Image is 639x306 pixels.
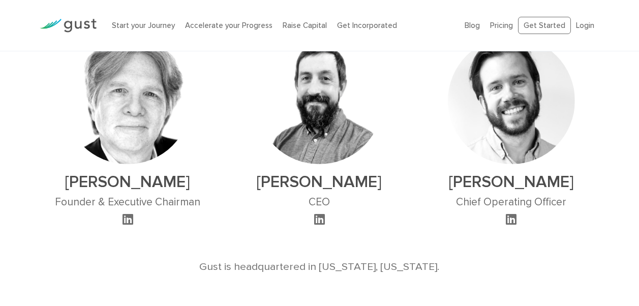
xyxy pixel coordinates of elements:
[448,172,575,192] h2: [PERSON_NAME]
[55,172,200,192] h2: [PERSON_NAME]
[490,21,513,30] a: Pricing
[337,21,397,30] a: Get Incorporated
[40,19,97,33] img: Gust Logo
[256,172,383,192] h2: [PERSON_NAME]
[64,259,575,274] p: Gust is headquartered in [US_STATE], [US_STATE].
[518,17,571,35] a: Get Started
[112,21,175,30] a: Start your Journey
[465,21,480,30] a: Blog
[256,37,383,164] img: Peter Swan
[256,196,383,208] h3: CEO
[64,37,191,164] img: David Rose
[576,21,594,30] a: Login
[283,21,327,30] a: Raise Capital
[55,196,200,208] h3: Founder & Executive Chairman
[185,21,272,30] a: Accelerate your Progress
[448,37,575,164] img: Ryan Nash
[448,196,575,208] h3: Chief Operating Officer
